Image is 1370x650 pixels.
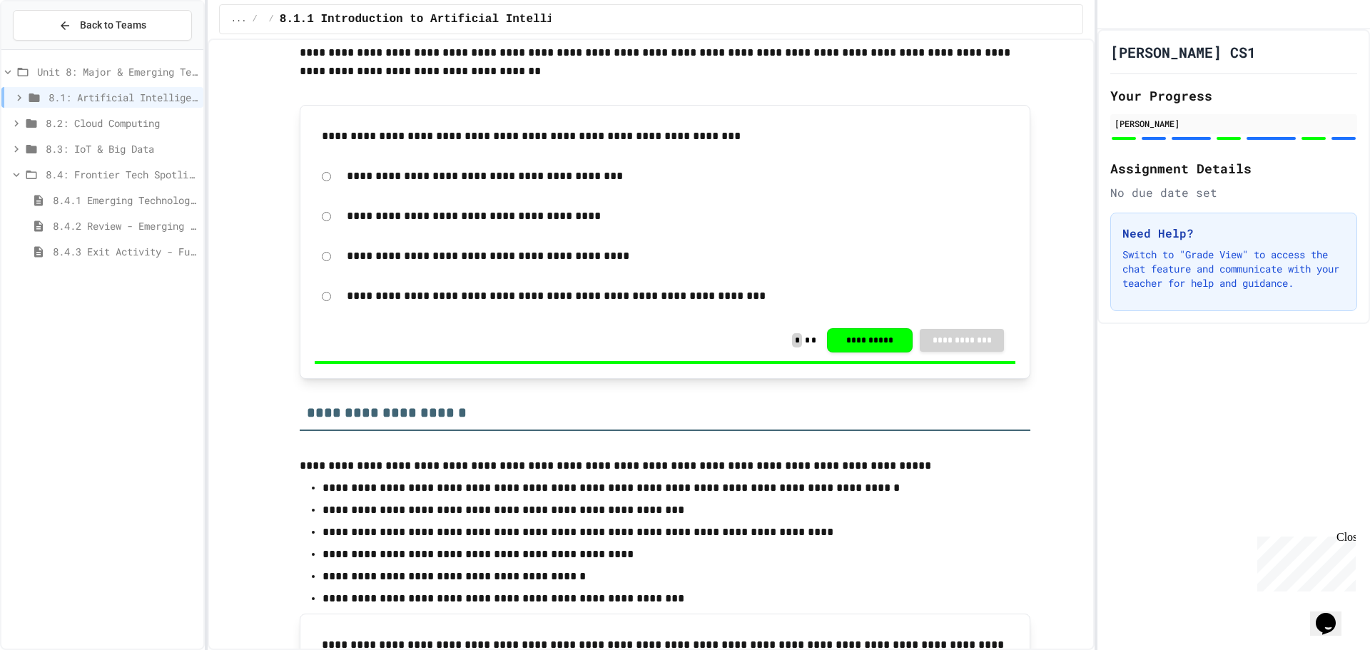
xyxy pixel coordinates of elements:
[1110,158,1357,178] h2: Assignment Details
[49,90,198,105] span: 8.1: Artificial Intelligence Basics
[53,244,198,259] span: 8.4.3 Exit Activity - Future Tech Challenge
[280,11,588,28] span: 8.1.1 Introduction to Artificial Intelligence
[1110,42,1256,62] h1: [PERSON_NAME] CS1
[1252,531,1356,591] iframe: chat widget
[53,193,198,208] span: 8.4.1 Emerging Technologies: Shaping Our Digital Future
[1110,86,1357,106] h2: Your Progress
[46,141,198,156] span: 8.3: IoT & Big Data
[13,10,192,41] button: Back to Teams
[269,14,274,25] span: /
[6,6,98,91] div: Chat with us now!Close
[252,14,257,25] span: /
[1122,225,1345,242] h3: Need Help?
[46,167,198,182] span: 8.4: Frontier Tech Spotlight
[46,116,198,131] span: 8.2: Cloud Computing
[1310,593,1356,636] iframe: chat widget
[80,18,146,33] span: Back to Teams
[1115,117,1353,130] div: [PERSON_NAME]
[37,64,198,79] span: Unit 8: Major & Emerging Technologies
[1110,184,1357,201] div: No due date set
[1122,248,1345,290] p: Switch to "Grade View" to access the chat feature and communicate with your teacher for help and ...
[53,218,198,233] span: 8.4.2 Review - Emerging Technologies: Shaping Our Digital Future
[231,14,247,25] span: ...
